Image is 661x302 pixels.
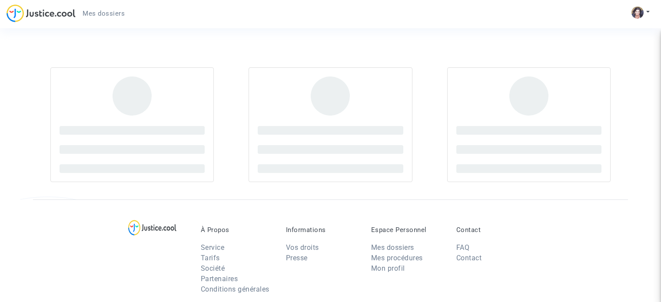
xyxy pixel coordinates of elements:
[631,7,644,19] img: ACg8ocLhQp1cVPzkeQY68yYnH9j8L4q7tXRkHb1xll6iXrrtTgfu9H0C=s96-c
[371,243,414,252] a: Mes dossiers
[201,285,269,293] a: Conditions générales
[83,10,125,17] span: Mes dossiers
[286,254,308,262] a: Presse
[201,226,273,234] p: À Propos
[201,275,238,283] a: Partenaires
[201,243,225,252] a: Service
[128,220,176,236] img: logo-lg.svg
[371,226,443,234] p: Espace Personnel
[201,264,225,272] a: Société
[7,4,76,22] img: jc-logo.svg
[286,243,319,252] a: Vos droits
[371,264,405,272] a: Mon profil
[286,226,358,234] p: Informations
[371,254,423,262] a: Mes procédures
[456,243,470,252] a: FAQ
[76,7,132,20] a: Mes dossiers
[201,254,220,262] a: Tarifs
[456,226,528,234] p: Contact
[456,254,482,262] a: Contact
